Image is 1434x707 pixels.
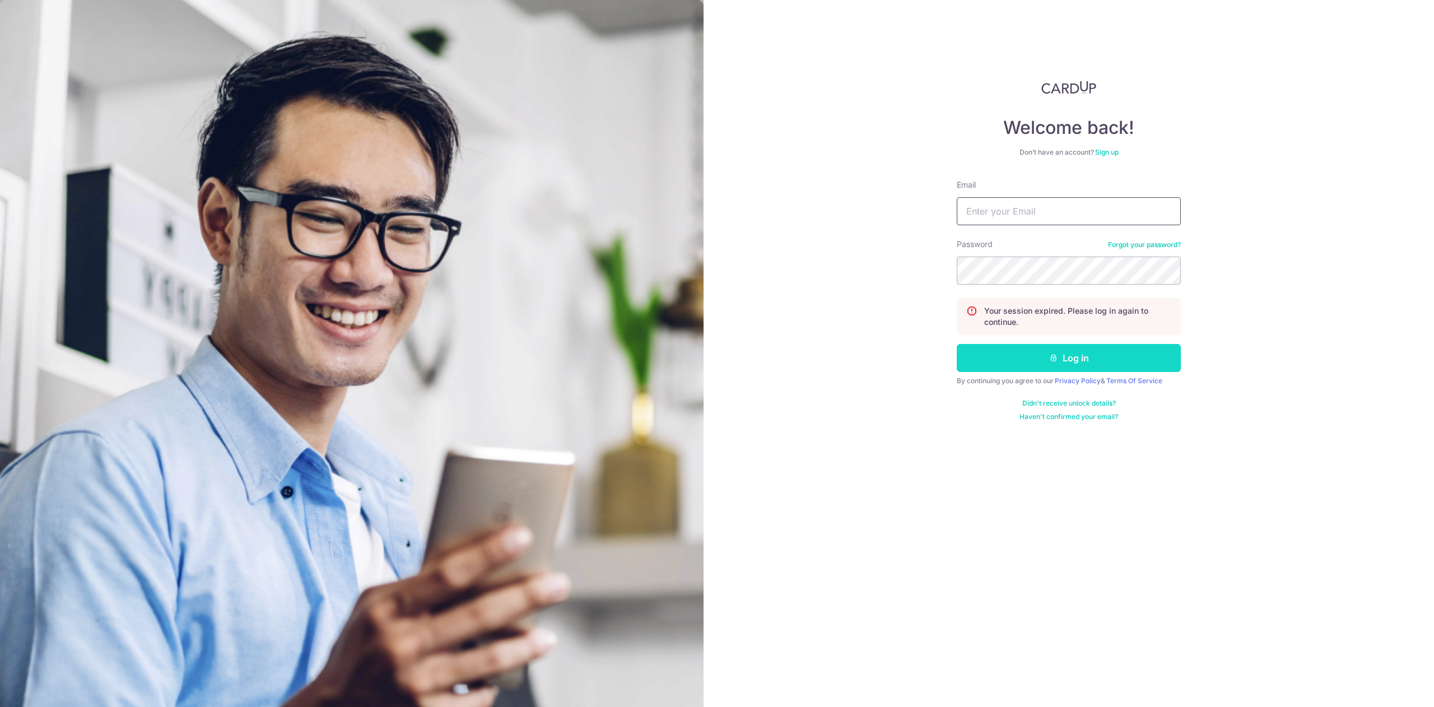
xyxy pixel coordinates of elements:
a: Terms Of Service [1106,376,1162,385]
button: Log in [957,344,1181,372]
a: Sign up [1095,148,1119,156]
a: Didn't receive unlock details? [1022,399,1116,408]
a: Haven't confirmed your email? [1019,412,1118,421]
label: Email [957,179,976,190]
a: Forgot your password? [1108,240,1181,249]
input: Enter your Email [957,197,1181,225]
a: Privacy Policy [1055,376,1101,385]
div: By continuing you agree to our & [957,376,1181,385]
p: Your session expired. Please log in again to continue. [984,305,1171,328]
h4: Welcome back! [957,117,1181,139]
label: Password [957,239,993,250]
div: Don’t have an account? [957,148,1181,157]
img: CardUp Logo [1041,81,1096,94]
